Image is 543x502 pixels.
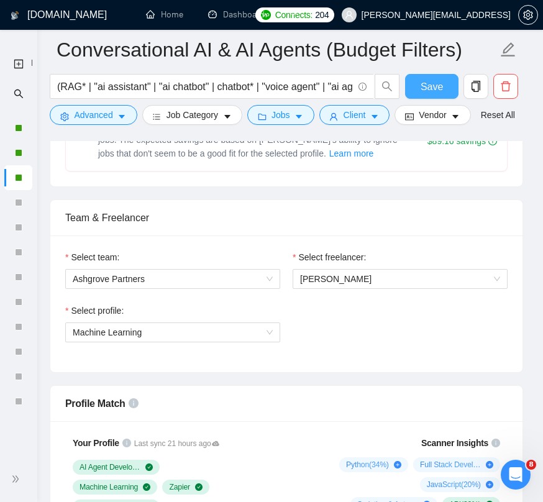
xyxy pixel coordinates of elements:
[152,112,161,121] span: bars
[486,461,493,468] span: plus-circle
[300,274,372,284] span: [PERSON_NAME]
[419,108,446,122] span: Vendor
[421,439,488,447] span: Scanner Insights
[290,10,298,19] span: ellipsis
[57,34,498,65] input: Scanner name...
[394,461,401,468] span: plus-circle
[293,250,366,264] label: Select freelancer:
[122,439,131,447] span: info-circle
[134,438,220,450] span: Last sync 21 hours ago
[345,11,354,19] span: user
[395,105,470,125] button: idcardVendorcaret-down
[486,481,493,488] span: plus-circle
[420,460,481,470] span: Full Stack Development ( 23 %)
[129,398,139,408] span: info-circle
[375,74,399,99] button: search
[71,304,124,317] span: Select profile:
[258,112,267,121] span: folder
[4,81,32,414] li: My Scanners
[294,112,303,121] span: caret-down
[271,108,290,122] span: Jobs
[57,79,353,94] input: Search Freelance Jobs...
[370,112,379,121] span: caret-down
[501,460,531,490] iframe: Intercom live chat
[405,74,459,99] button: Save
[14,81,24,106] span: search
[491,439,500,447] span: info-circle
[480,108,514,122] a: Reset All
[143,483,150,491] span: check-circle
[343,108,365,122] span: Client
[98,122,399,158] span: Extends Sardor AI by learning from your feedback and automatically qualifying jobs. The expected ...
[60,112,69,121] span: setting
[451,112,460,121] span: caret-down
[346,460,389,470] span: Python ( 34 %)
[11,473,24,485] span: double-right
[519,10,537,20] span: setting
[463,74,488,99] button: copy
[526,460,536,470] span: 8
[358,83,367,91] span: info-circle
[421,79,443,94] span: Save
[146,9,183,20] a: homeHome
[518,5,538,25] button: setting
[247,105,314,125] button: folderJobscaret-down
[73,270,273,288] span: Ashgrove Partners
[65,250,119,264] label: Select team:
[65,200,508,235] div: Team & Freelancer
[11,6,19,25] img: logo
[73,438,119,448] span: Your Profile
[494,81,518,92] span: delete
[405,112,414,121] span: idcard
[142,105,242,125] button: barsJob Categorycaret-down
[464,81,488,92] span: copy
[208,9,265,20] a: dashboardDashboard
[4,51,32,76] li: New Scanner
[427,480,481,490] span: JavaScript ( 20 %)
[315,8,329,22] span: 204
[223,112,232,121] span: caret-down
[195,483,203,491] span: check-circle
[375,81,399,92] span: search
[518,10,538,20] a: setting
[14,51,24,76] a: New Scanner
[500,42,516,58] span: edit
[329,112,338,121] span: user
[50,105,137,125] button: settingAdvancedcaret-down
[166,108,217,122] span: Job Category
[169,482,190,492] span: Zapier
[65,398,125,409] span: Profile Match
[117,112,126,121] span: caret-down
[80,482,138,492] span: Machine Learning
[73,327,142,337] span: Machine Learning
[319,105,390,125] button: userClientcaret-down
[80,462,140,472] span: AI Agent Development
[493,74,518,99] button: delete
[74,108,112,122] span: Advanced
[145,463,153,471] span: check-circle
